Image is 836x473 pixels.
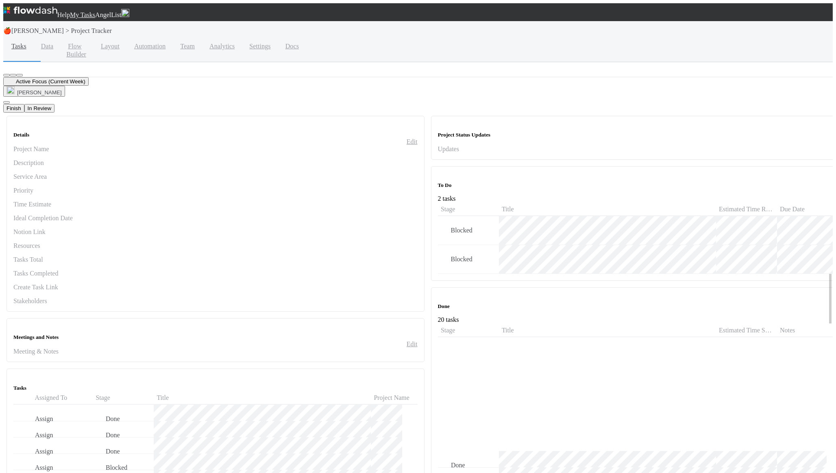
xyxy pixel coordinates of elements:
span: Tasks [10,42,26,50]
a: Team [172,41,201,54]
div: Assign [35,415,89,423]
span: Flow Builder [66,42,86,59]
div: Done [96,432,150,439]
span: My Tasks [70,11,95,18]
h5: Meetings and Notes [13,334,418,341]
button: [PERSON_NAME] [3,86,65,97]
span: Done [96,415,120,422]
span: Notes [780,327,795,334]
span: Title [502,327,514,334]
div: Stakeholders [13,297,74,305]
span: Assign [35,464,53,471]
span: Assigned To [35,394,67,401]
span: 2 tasks [438,195,456,202]
div: Blocked [441,256,496,263]
a: Edit [407,341,418,347]
div: Done [96,415,150,423]
span: Blocked [96,464,127,471]
div: Updates [438,145,499,153]
span: 🍎 [3,27,11,34]
span: Assign [35,415,53,422]
span: Blocked [441,227,472,234]
span: [PERSON_NAME] > Project Tracker [11,27,115,34]
button: Finish [3,104,24,113]
a: My Tasks [70,11,95,19]
span: Assign [35,432,53,438]
span: Active Focus (Current Week) [7,78,85,85]
div: Done [441,462,496,469]
div: Create Task Link [13,284,74,291]
span: Title [502,206,514,213]
div: Assign [35,432,89,439]
span: Estimated Time Required (hours) [719,206,774,213]
span: Assign [35,448,53,455]
div: Assign [35,464,89,471]
div: Resources [13,242,74,250]
span: Done [96,432,120,438]
a: Analytics [201,41,241,54]
span: 20 tasks [438,316,459,323]
button: Active Focus (Current Week) [3,77,89,86]
h5: Tasks [13,385,418,391]
a: Tasks [3,41,33,54]
span: Blocked [441,256,472,263]
div: Ideal Completion Date [13,215,74,222]
span: [PERSON_NAME] [17,89,62,95]
span: Done [441,462,465,469]
a: Layout [93,41,126,54]
span: Stage [96,394,110,401]
a: Edit [407,138,418,145]
span: Done [96,448,120,455]
div: Priority [13,187,74,194]
div: Blocked [96,464,150,471]
div: Done [96,448,150,455]
div: Help [57,11,70,19]
a: Automation [126,41,172,54]
span: Stage [441,206,455,213]
img: avatar_8e0a024e-b700-4f9f-aecf-6f1e79dccd3c.png [7,86,15,94]
img: avatar_8e0a024e-b700-4f9f-aecf-6f1e79dccd3c.png [121,9,129,17]
span: Project Name [374,394,409,401]
span: Due Date [780,206,805,213]
div: Time Estimate [13,201,74,208]
div: Project Name [13,145,74,153]
div: Blocked [441,227,496,234]
div: Description [13,159,74,167]
span: Title [157,394,169,401]
h5: Details [13,132,418,138]
div: Assign [35,448,89,455]
span: Stage [441,327,455,334]
div: Notion Link [13,228,74,236]
a: Flow Builder [60,41,93,62]
span: AngelList [95,11,121,18]
img: logo-inverted-e16ddd16eac7371096b0.svg [3,3,57,17]
a: Docs [277,41,305,54]
div: Meeting & Notes [13,348,74,355]
div: Tasks Total [13,256,74,263]
div: Tasks Completed [13,270,74,277]
span: Estimated Time Spent (Hours) [719,327,774,334]
a: Data [33,41,60,54]
a: Settings [241,41,277,54]
button: In Review [24,104,55,113]
div: Service Area [13,173,74,180]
